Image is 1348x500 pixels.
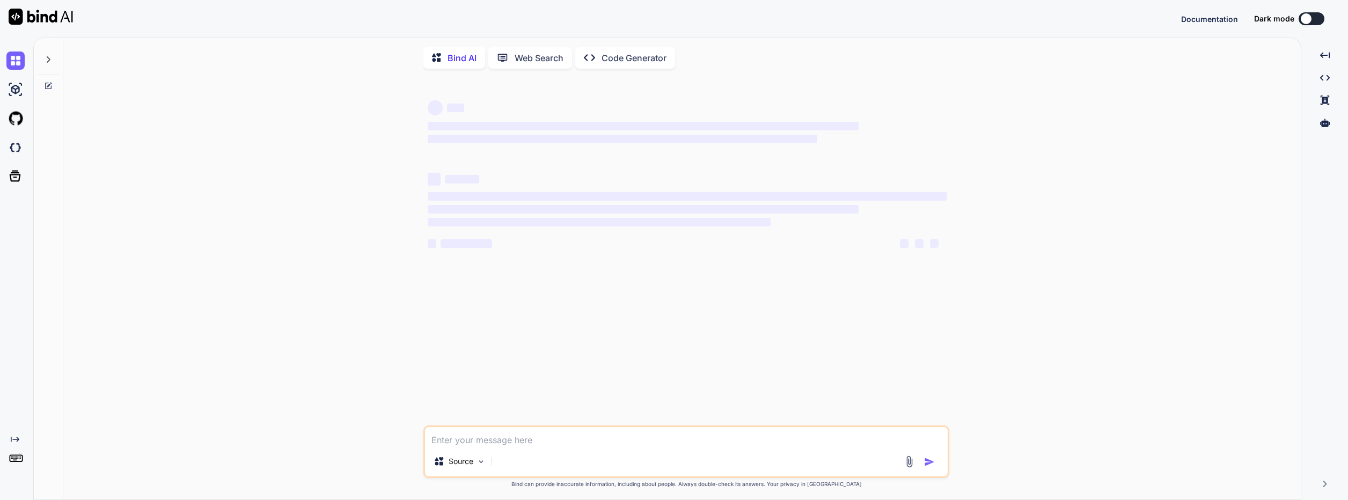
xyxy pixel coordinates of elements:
[915,239,924,248] span: ‌
[903,455,915,468] img: attachment
[449,456,473,467] p: Source
[6,52,25,70] img: chat
[441,239,492,248] span: ‌
[428,122,859,130] span: ‌
[445,175,479,183] span: ‌
[423,480,949,488] p: Bind can provide inaccurate information, including about people. Always double-check its answers....
[1254,13,1294,24] span: Dark mode
[448,52,477,64] p: Bind AI
[900,239,909,248] span: ‌
[6,138,25,157] img: darkCloudIdeIcon
[1181,13,1238,25] button: Documentation
[428,218,771,226] span: ‌
[6,80,25,99] img: ai-studio
[428,239,436,248] span: ‌
[428,100,443,115] span: ‌
[924,457,935,467] img: icon
[428,173,441,186] span: ‌
[9,9,73,25] img: Bind AI
[477,457,486,466] img: Pick Models
[6,109,25,128] img: githubLight
[428,135,817,143] span: ‌
[602,52,666,64] p: Code Generator
[447,104,464,112] span: ‌
[515,52,563,64] p: Web Search
[428,205,859,214] span: ‌
[428,192,947,201] span: ‌
[1181,14,1238,24] span: Documentation
[930,239,939,248] span: ‌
